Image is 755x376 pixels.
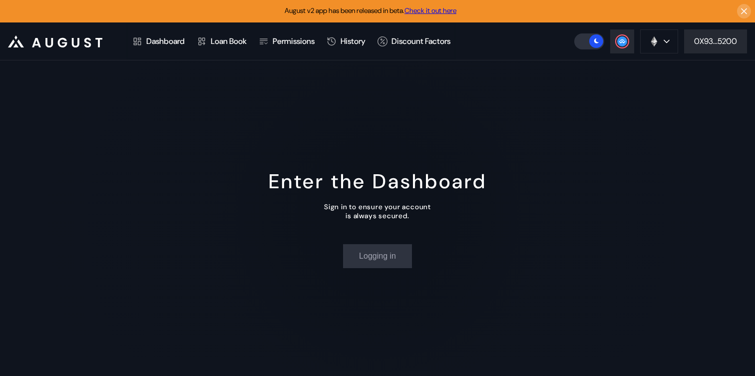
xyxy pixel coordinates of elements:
div: Loan Book [211,36,247,46]
button: chain logo [640,29,678,53]
button: 0X93...5200 [684,29,747,53]
a: Check it out here [404,6,456,15]
div: Enter the Dashboard [269,168,487,194]
a: Dashboard [126,23,191,60]
div: Discount Factors [391,36,450,46]
a: Discount Factors [372,23,456,60]
a: History [321,23,372,60]
div: Dashboard [146,36,185,46]
img: chain logo [649,36,660,47]
div: 0X93...5200 [694,36,737,46]
span: August v2 app has been released in beta. [285,6,456,15]
div: Permissions [273,36,315,46]
button: Logging in [343,244,412,268]
div: Sign in to ensure your account is always secured. [324,202,431,220]
a: Permissions [253,23,321,60]
a: Loan Book [191,23,253,60]
div: History [341,36,366,46]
